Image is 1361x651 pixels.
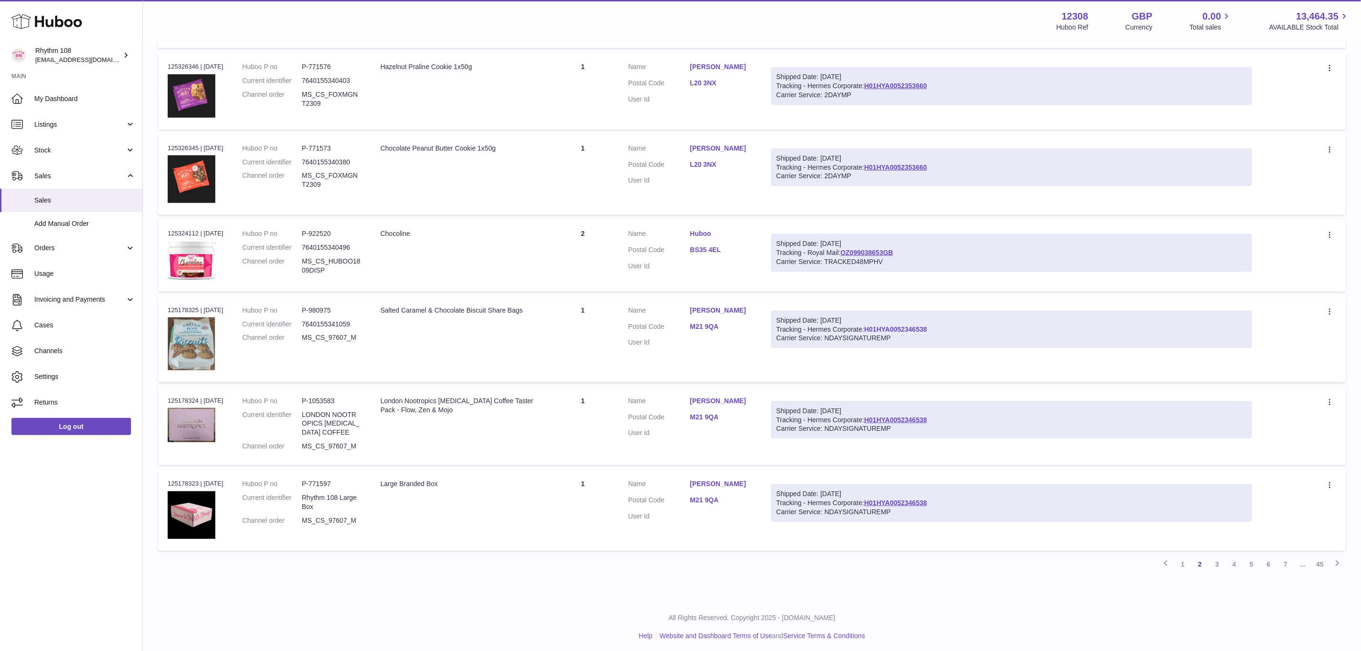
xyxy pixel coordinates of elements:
a: H01HYA0052346538 [864,416,927,424]
dt: Name [628,397,690,408]
dt: Current identifier [242,493,302,511]
dd: 7640155340380 [302,158,362,167]
div: Tracking - Hermes Corporate: [771,484,1252,522]
dd: 7640155340403 [302,76,362,85]
dt: Huboo P no [242,397,302,406]
dt: Name [628,144,690,155]
img: 123081684746069.JPG [168,155,215,203]
div: Large Branded Box [381,479,538,488]
div: 125178324 | [DATE] [168,397,223,405]
a: [PERSON_NAME] [690,62,752,71]
a: 0.00 Total sales [1190,10,1232,32]
span: Listings [34,120,125,129]
td: 1 [547,387,619,465]
div: Shipped Date: [DATE] [776,154,1247,163]
div: Salted Caramel & Chocolate Biscuit Share Bags [381,306,538,315]
div: Tracking - Hermes Corporate: [771,401,1252,439]
p: All Rights Reserved. Copyright 2025 - [DOMAIN_NAME] [151,613,1353,622]
div: Tracking - Hermes Corporate: [771,311,1252,348]
img: 123081684746041.JPG [168,74,215,118]
a: 4 [1226,556,1243,573]
span: Cases [34,321,135,330]
a: Help [639,632,653,640]
div: 125324112 | [DATE] [168,229,223,238]
dt: Name [628,62,690,74]
dd: MS_CS_HUBOO1809DISP [302,257,362,275]
a: M21 9QA [690,496,752,505]
a: 13,464.35 AVAILABLE Stock Total [1269,10,1350,32]
dt: Channel order [242,333,302,342]
a: H01HYA0052346538 [864,499,927,507]
img: orders@rhythm108.com [11,48,26,62]
div: Shipped Date: [DATE] [776,72,1247,81]
td: 2 [547,220,619,291]
div: Carrier Service: NDAYSIGNATUREMP [776,424,1247,433]
a: Website and Dashboard Terms of Use [660,632,772,640]
span: ... [1294,556,1311,573]
dt: Current identifier [242,158,302,167]
dt: Huboo P no [242,62,302,71]
li: and [656,631,865,641]
div: Chocoline [381,229,538,238]
div: Shipped Date: [DATE] [776,407,1247,416]
img: 123081684744870.jpg [168,491,215,539]
dt: Postal Code [628,413,690,424]
dt: Huboo P no [242,229,302,238]
span: Channels [34,346,135,356]
span: Returns [34,398,135,407]
a: 7 [1277,556,1294,573]
span: AVAILABLE Stock Total [1269,23,1350,32]
dd: LONDON NOOTROPICS [MEDICAL_DATA] COFFEE [302,410,362,437]
a: H01HYA0052353660 [864,82,927,90]
dt: Current identifier [242,76,302,85]
div: Chocolate Peanut Butter Cookie 1x50g [381,144,538,153]
div: Carrier Service: NDAYSIGNATUREMP [776,334,1247,343]
div: 125326345 | [DATE] [168,144,223,153]
dt: Huboo P no [242,479,302,488]
td: 1 [547,470,619,550]
div: 125178325 | [DATE] [168,306,223,315]
dt: User Id [628,338,690,347]
dd: MS_CS_97607_M [302,442,362,451]
dt: Name [628,306,690,317]
dt: Postal Code [628,322,690,334]
dt: User Id [628,428,690,437]
div: Carrier Service: 2DAYMP [776,91,1247,100]
div: Shipped Date: [DATE] [776,316,1247,325]
a: L20 3NX [690,160,752,169]
a: H01HYA0052346538 [864,325,927,333]
span: Invoicing and Payments [34,295,125,304]
strong: 12308 [1062,10,1089,23]
div: London Nootropics [MEDICAL_DATA] Coffee Taster Pack - Flow, Zen & Mojo [381,397,538,415]
span: Sales [34,172,125,181]
dd: MS_CS_97607_M [302,516,362,525]
dd: P-1053583 [302,397,362,406]
a: 2 [1191,556,1209,573]
dd: Rhythm 108 Large Box [302,493,362,511]
a: Service Terms & Conditions [783,632,865,640]
a: 6 [1260,556,1277,573]
div: Shipped Date: [DATE] [776,239,1247,248]
a: Log out [11,418,131,435]
a: 45 [1311,556,1329,573]
a: [PERSON_NAME] [690,479,752,488]
span: 13,464.35 [1296,10,1339,23]
span: My Dashboard [34,94,135,103]
dt: Current identifier [242,320,302,329]
dd: MS_CS_FOXMGNT2309 [302,90,362,108]
div: Tracking - Hermes Corporate: [771,149,1252,186]
div: Currency [1126,23,1153,32]
dt: Current identifier [242,410,302,437]
dt: Huboo P no [242,144,302,153]
td: 1 [547,296,619,382]
span: Sales [34,196,135,205]
div: Tracking - Royal Mail: [771,234,1252,272]
dd: P-980975 [302,306,362,315]
a: [PERSON_NAME] [690,306,752,315]
div: Rhythm 108 [35,46,121,64]
a: [PERSON_NAME] [690,397,752,406]
div: Hazelnut Praline Cookie 1x50g [381,62,538,71]
div: Shipped Date: [DATE] [776,489,1247,498]
span: Orders [34,244,125,253]
span: 0.00 [1203,10,1221,23]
